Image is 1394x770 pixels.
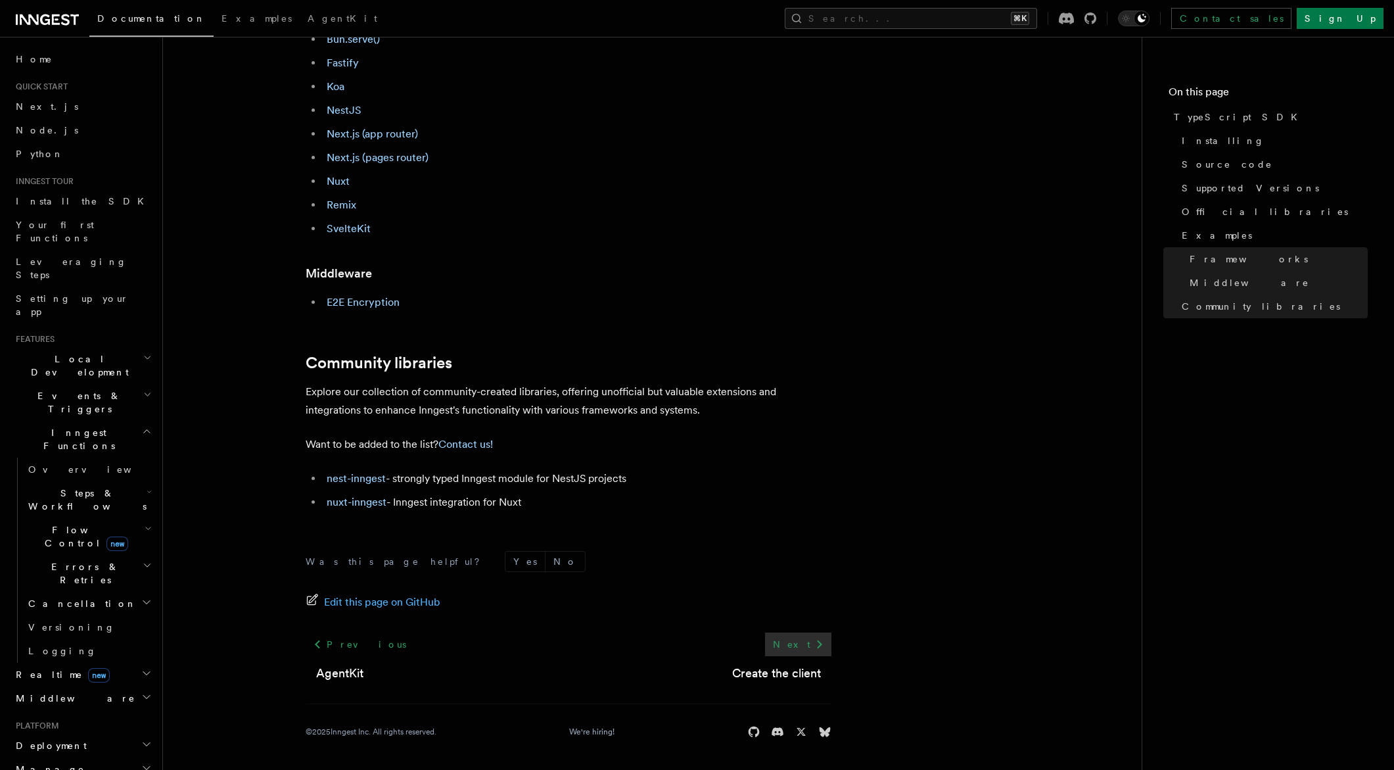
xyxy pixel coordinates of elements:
a: Bun.serve() [327,33,380,45]
span: Examples [221,13,292,24]
a: Official libraries [1176,200,1368,224]
a: Create the client [732,664,821,683]
span: TypeScript SDK [1174,110,1305,124]
button: Search...⌘K [785,8,1037,29]
a: Fastify [327,57,359,69]
li: - strongly typed Inngest module for NestJS projects [323,469,831,488]
span: Community libraries [1182,300,1340,313]
span: Frameworks [1190,253,1308,266]
a: Remix [327,199,356,211]
span: Flow Control [23,523,145,550]
span: Deployment [11,739,87,752]
span: Home [16,53,53,66]
span: Inngest Functions [11,426,142,452]
span: Setting up your app [16,293,129,317]
span: Overview [28,464,164,475]
h4: On this page [1169,84,1368,105]
a: Install the SDK [11,189,154,213]
a: AgentKit [300,4,385,36]
button: No [546,552,585,571]
a: nest-inngest [327,472,386,485]
span: Realtime [11,668,110,681]
div: Inngest Functions [11,458,154,663]
span: Installing [1182,134,1265,147]
span: Examples [1182,229,1252,242]
a: Contact sales [1171,8,1291,29]
span: Official libraries [1182,205,1348,218]
span: Platform [11,721,59,731]
li: - Inngest integration for Nuxt [323,493,831,512]
span: Features [11,334,55,345]
button: Errors & Retries [23,555,154,592]
a: Previous [306,633,414,656]
kbd: ⌘K [1011,12,1029,25]
a: Contact us! [438,438,493,450]
button: Realtimenew [11,663,154,686]
span: Next.js [16,101,78,112]
button: Toggle dark mode [1118,11,1150,26]
a: Next.js (app router) [327,128,418,140]
a: Community libraries [306,354,452,372]
a: E2E Encryption [327,296,400,308]
a: Examples [1176,224,1368,247]
a: AgentKit [316,664,363,683]
a: TypeScript SDK [1169,105,1368,129]
a: Source code [1176,153,1368,176]
span: Quick start [11,82,68,92]
button: Cancellation [23,592,154,615]
span: Supported Versions [1182,181,1319,195]
a: Examples [214,4,300,36]
a: Home [11,47,154,71]
a: nuxt-inngest [327,496,386,508]
span: Inngest tour [11,176,74,187]
a: Overview [23,458,154,481]
span: Leveraging Steps [16,256,127,280]
span: new [106,537,128,551]
span: Steps & Workflows [23,487,147,513]
span: Versioning [28,622,115,633]
span: Local Development [11,352,143,379]
a: Frameworks [1184,247,1368,271]
a: Sign Up [1297,8,1383,29]
a: We're hiring! [569,727,615,737]
span: Source code [1182,158,1272,171]
button: Events & Triggers [11,384,154,421]
a: Supported Versions [1176,176,1368,200]
a: Python [11,142,154,166]
span: Middleware [1190,276,1309,289]
a: Next [765,633,831,656]
div: © 2025 Inngest Inc. All rights reserved. [306,727,436,737]
a: Installing [1176,129,1368,153]
button: Flow Controlnew [23,518,154,555]
button: Deployment [11,734,154,758]
a: Next.js [11,95,154,118]
a: Edit this page on GitHub [306,593,440,612]
a: Node.js [11,118,154,142]
span: Middleware [11,692,135,705]
a: Setting up your app [11,287,154,324]
a: Leveraging Steps [11,250,154,287]
button: Steps & Workflows [23,481,154,518]
a: Logging [23,639,154,663]
span: Errors & Retries [23,560,143,587]
span: Node.js [16,125,78,135]
a: Next.js (pages router) [327,151,429,164]
span: Logging [28,646,97,656]
p: Explore our collection of community-created libraries, offering unofficial but valuable extension... [306,383,831,420]
span: Your first Functions [16,220,94,243]
span: Python [16,149,64,159]
p: Was this page helpful? [306,555,489,568]
a: Your first Functions [11,213,154,250]
span: AgentKit [308,13,377,24]
button: Yes [505,552,545,571]
a: Community libraries [1176,295,1368,318]
a: NestJS [327,104,361,116]
a: Koa [327,80,344,93]
p: Want to be added to the list? [306,435,831,454]
span: Edit this page on GitHub [324,593,440,612]
span: new [88,668,110,683]
button: Inngest Functions [11,421,154,458]
span: Events & Triggers [11,389,143,416]
a: Middleware [1184,271,1368,295]
a: Nuxt [327,175,350,187]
